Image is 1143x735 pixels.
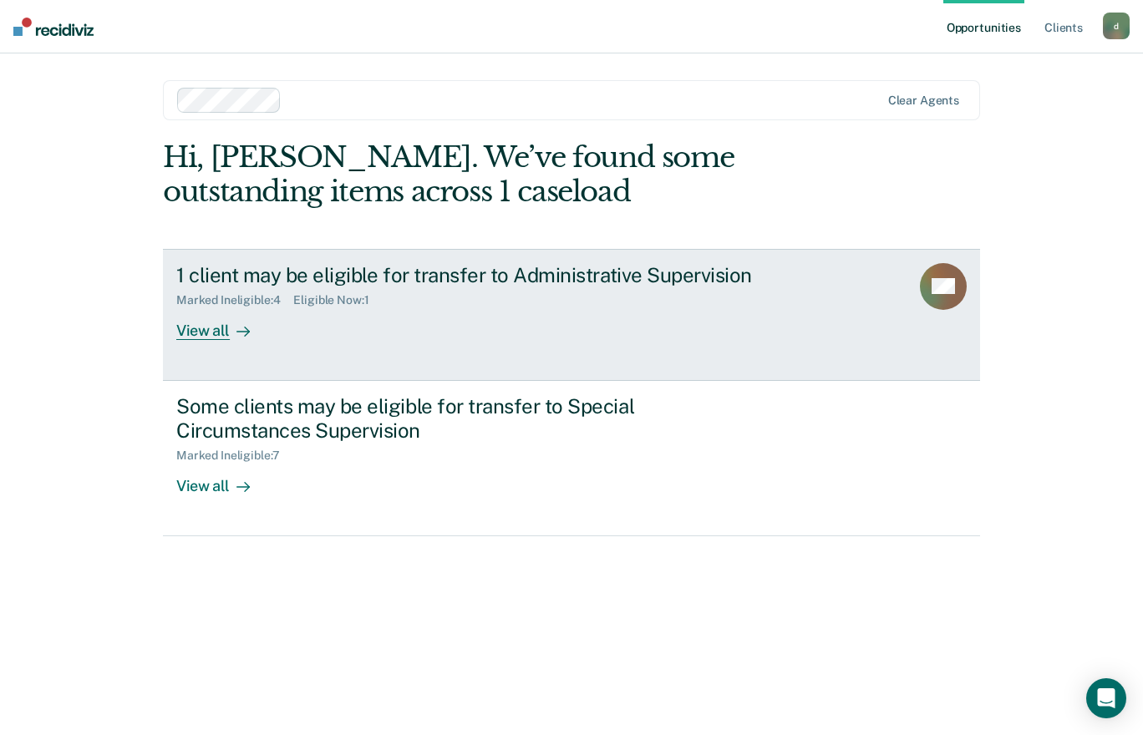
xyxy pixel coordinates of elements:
div: View all [176,307,270,340]
div: Eligible Now : 1 [293,293,382,307]
div: Hi, [PERSON_NAME]. We’ve found some outstanding items across 1 caseload [163,140,816,209]
div: Open Intercom Messenger [1086,678,1126,718]
a: Some clients may be eligible for transfer to Special Circumstances SupervisionMarked Ineligible:7... [163,381,980,536]
button: d [1103,13,1130,39]
div: View all [176,463,270,495]
img: Recidiviz [13,18,94,36]
div: 1 client may be eligible for transfer to Administrative Supervision [176,263,763,287]
div: Some clients may be eligible for transfer to Special Circumstances Supervision [176,394,763,443]
div: Marked Ineligible : 4 [176,293,293,307]
div: Clear agents [888,94,959,108]
a: 1 client may be eligible for transfer to Administrative SupervisionMarked Ineligible:4Eligible No... [163,249,980,381]
div: Marked Ineligible : 7 [176,449,292,463]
